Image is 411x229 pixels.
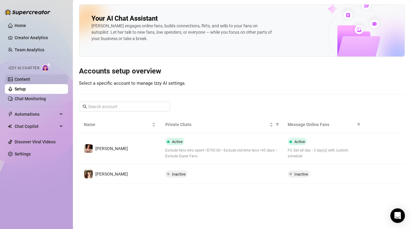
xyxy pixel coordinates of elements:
[357,123,361,126] span: filter
[88,103,162,110] input: Search account
[84,170,93,178] img: Blair
[288,121,354,128] span: Message Online Fans
[5,9,50,15] img: logo-BBDzfeDw.svg
[288,148,359,159] span: Fri, Sat all day • 5 day(s) with custom schedule
[91,14,158,23] h2: Your AI Chat Assistant
[165,148,278,159] span: Exclude fans who spent >$700.00 • Exclude old-time fans >45 days • Exclude Super Fans
[390,208,405,223] div: Open Intercom Messenger
[15,47,44,52] a: Team Analytics
[95,172,128,176] span: [PERSON_NAME]
[15,139,56,144] a: Discover Viral Videos
[15,152,31,156] a: Settings
[91,23,274,42] div: [PERSON_NAME] engages online fans, builds connections, flirts, and sells to your fans on autopilo...
[172,139,183,144] span: Active
[15,33,63,43] a: Creator Analytics
[84,121,151,128] span: Name
[8,124,12,128] img: Chat Copilot
[15,87,26,91] a: Setup
[42,63,51,72] img: AI Chatter
[9,65,39,71] span: Izzy AI Chatter
[15,23,26,28] a: Home
[160,116,283,133] th: Private Chats
[79,67,405,76] h3: Accounts setup overview
[79,116,160,133] th: Name
[84,144,93,153] img: Blair
[15,96,46,101] a: Chat Monitoring
[274,120,280,129] span: filter
[83,104,87,109] span: search
[15,77,30,82] a: Content
[15,109,58,119] span: Automations
[8,112,13,117] span: thunderbolt
[294,139,305,144] span: Active
[356,120,362,129] span: filter
[276,123,279,126] span: filter
[95,146,128,151] span: [PERSON_NAME]
[79,80,186,86] span: Select a specific account to manage Izzy AI settings.
[165,121,268,128] span: Private Chats
[172,172,186,176] span: Inactive
[15,121,58,131] span: Chat Copilot
[294,172,308,176] span: Inactive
